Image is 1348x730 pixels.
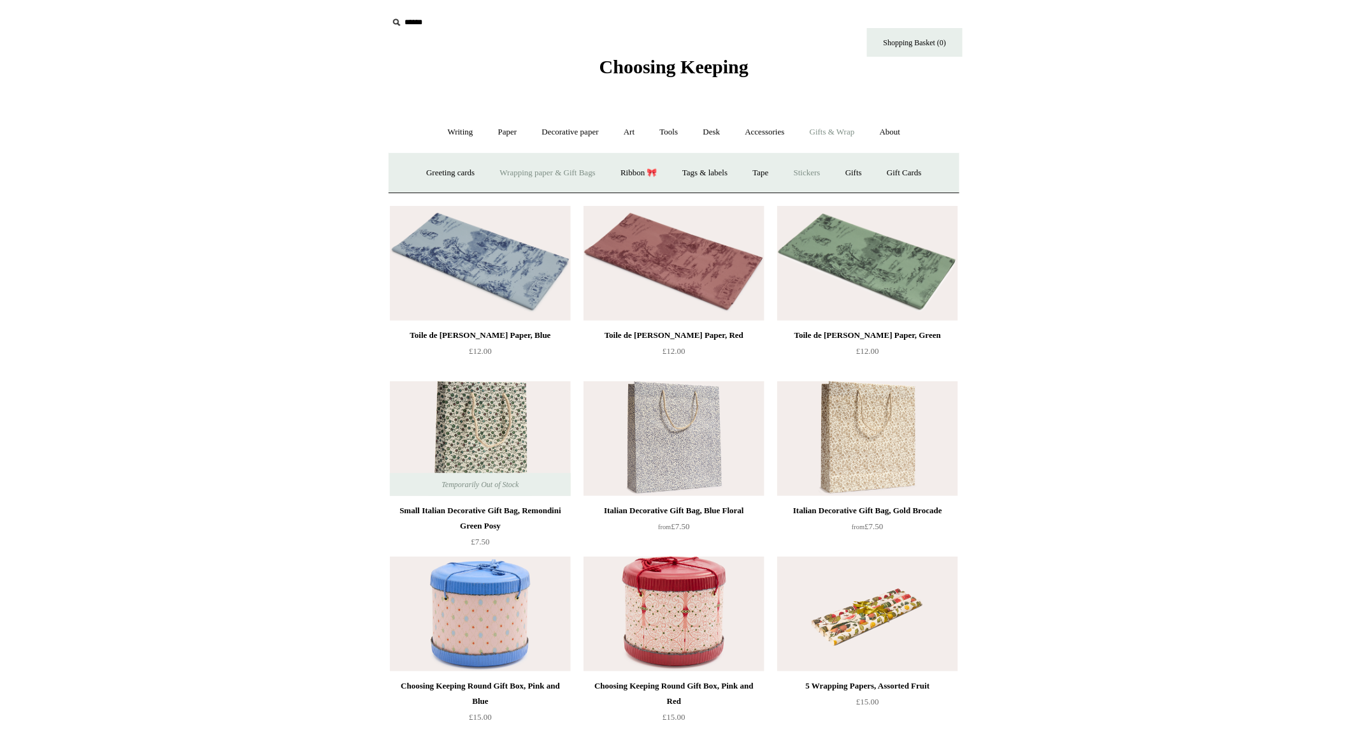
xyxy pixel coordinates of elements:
a: Small Italian Decorative Gift Bag, Remondini Green Posy £7.50 [390,503,571,555]
a: Toile de [PERSON_NAME] Paper, Green £12.00 [777,328,958,380]
a: Shopping Basket (0) [867,28,963,57]
img: Toile de Jouy Tissue Paper, Blue [390,206,571,321]
a: Stickers [782,156,832,190]
a: Toile de Jouy Tissue Paper, Green Toile de Jouy Tissue Paper, Green [777,206,958,321]
a: Desk [692,115,732,149]
img: Choosing Keeping Round Gift Box, Pink and Blue [390,557,571,671]
img: Italian Decorative Gift Bag, Blue Floral [584,381,764,496]
a: Choosing Keeping [599,66,749,75]
a: Choosing Keeping Round Gift Box, Pink and Blue Choosing Keeping Round Gift Box, Pink and Blue [390,557,571,671]
span: £7.50 [471,537,489,546]
div: Small Italian Decorative Gift Bag, Remondini Green Posy [393,503,568,534]
span: £7.50 [852,522,883,531]
a: 5 Wrapping Papers, Assorted Fruit 5 Wrapping Papers, Assorted Fruit [777,557,958,671]
span: from [852,523,864,530]
img: Italian Decorative Gift Bag, Gold Brocade [777,381,958,496]
a: Tags & labels [671,156,739,190]
div: Italian Decorative Gift Bag, Blue Floral [587,503,761,518]
img: 5 Wrapping Papers, Assorted Fruit [777,557,958,671]
a: Italian Decorative Gift Bag, Blue Floral from£7.50 [584,503,764,555]
span: £12.00 [663,346,685,356]
span: £15.00 [663,712,685,722]
div: 5 Wrapping Papers, Assorted Fruit [780,678,955,694]
a: Toile de [PERSON_NAME] Paper, Blue £12.00 [390,328,571,380]
a: Art [612,115,646,149]
a: Paper [487,115,529,149]
div: Toile de [PERSON_NAME] Paper, Red [587,328,761,343]
a: Accessories [734,115,796,149]
a: Gifts [834,156,873,190]
a: About [868,115,912,149]
a: Toile de Jouy Tissue Paper, Blue Toile de Jouy Tissue Paper, Blue [390,206,571,321]
span: Choosing Keeping [599,56,749,77]
div: Italian Decorative Gift Bag, Gold Brocade [780,503,955,518]
a: Tape [742,156,780,190]
span: £7.50 [658,522,689,531]
img: Small Italian Decorative Gift Bag, Remondini Green Posy [390,381,571,496]
span: £15.00 [856,697,879,706]
span: Temporarily Out of Stock [429,473,531,496]
span: £12.00 [856,346,879,356]
a: Wrapping paper & Gift Bags [489,156,607,190]
a: Greeting cards [415,156,486,190]
div: Choosing Keeping Round Gift Box, Pink and Blue [393,678,568,709]
a: Gifts & Wrap [798,115,866,149]
a: Italian Decorative Gift Bag, Gold Brocade from£7.50 [777,503,958,555]
a: Choosing Keeping Round Gift Box, Pink and Red Choosing Keeping Round Gift Box, Pink and Red [584,557,764,671]
span: from [658,523,671,530]
span: £15.00 [469,712,492,722]
a: Italian Decorative Gift Bag, Gold Brocade Italian Decorative Gift Bag, Gold Brocade [777,381,958,496]
a: Small Italian Decorative Gift Bag, Remondini Green Posy Small Italian Decorative Gift Bag, Remond... [390,381,571,496]
a: Toile de Jouy Tissue Paper, Red Toile de Jouy Tissue Paper, Red [584,206,764,321]
div: Toile de [PERSON_NAME] Paper, Blue [393,328,568,343]
a: Toile de [PERSON_NAME] Paper, Red £12.00 [584,328,764,380]
span: £12.00 [469,346,492,356]
div: Toile de [PERSON_NAME] Paper, Green [780,328,955,343]
a: Gift Cards [875,156,933,190]
img: Toile de Jouy Tissue Paper, Green [777,206,958,321]
a: Decorative paper [531,115,610,149]
img: Choosing Keeping Round Gift Box, Pink and Red [584,557,764,671]
div: Choosing Keeping Round Gift Box, Pink and Red [587,678,761,709]
a: Italian Decorative Gift Bag, Blue Floral Italian Decorative Gift Bag, Blue Floral [584,381,764,496]
img: Toile de Jouy Tissue Paper, Red [584,206,764,321]
a: Tools [649,115,690,149]
a: Ribbon 🎀 [609,156,669,190]
a: Writing [436,115,485,149]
